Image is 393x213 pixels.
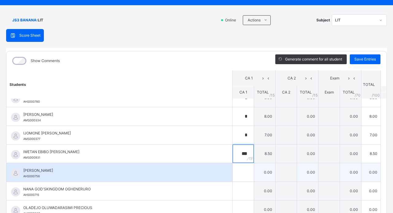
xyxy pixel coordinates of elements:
[23,193,39,196] span: AHS000715
[11,187,20,196] img: default.svg
[11,94,20,103] img: default.svg
[31,58,60,64] label: Show Comments
[361,107,381,126] td: 8.00
[282,90,290,94] span: CA 2
[269,92,275,98] span: / 15
[23,100,40,103] span: AHS000780
[23,112,219,117] span: [PERSON_NAME]
[23,186,219,192] span: NANA GOD'SKINGDOM OGHENERURO
[340,163,361,182] td: 0.00
[11,113,20,122] img: default.svg
[254,126,276,144] td: 7.00
[335,17,376,23] div: LIT
[316,17,330,23] span: Subject
[237,75,260,81] span: CA 1
[23,174,40,178] span: AHS000756
[11,169,20,178] img: default.svg
[10,82,26,86] span: Students
[257,90,269,94] span: TOTAL
[361,126,381,144] td: 7.00
[340,126,361,144] td: 0.00
[361,70,381,99] th: TOTAL
[280,75,303,81] span: CA 2
[340,144,361,163] td: 0.00
[23,156,40,159] span: AMS000931
[248,17,261,23] span: Actions
[23,168,219,173] span: [PERSON_NAME]
[354,57,376,62] span: Save Entries
[11,150,20,159] img: default.svg
[297,182,319,200] td: 0.00
[300,90,312,94] span: TOTAL
[19,33,40,38] span: Score Sheet
[297,126,319,144] td: 0.00
[254,107,276,126] td: 8.00
[343,90,355,94] span: TOTAL
[340,182,361,200] td: 0.00
[297,163,319,182] td: 0.00
[361,144,381,163] td: 8.50
[297,107,319,126] td: 0.00
[254,182,276,200] td: 0.00
[254,163,276,182] td: 0.00
[23,137,40,141] span: AMS000377
[361,182,381,200] td: 0.00
[23,130,219,136] span: IJOMONE [PERSON_NAME]
[23,119,41,122] span: AMS000334
[340,107,361,126] td: 0.00
[355,92,361,98] span: / 70
[12,17,38,23] span: JS3 BANANA :
[38,17,43,23] span: LIT
[312,92,318,98] span: / 15
[23,205,219,211] span: OLADEJO OLUWADARASIMI PRECIOUS
[11,131,20,141] img: default.svg
[325,90,334,94] span: Exam
[23,149,219,155] span: IWETAN EBIBO [PERSON_NAME]
[297,144,319,163] td: 0.00
[239,90,247,94] span: CA 1
[323,75,346,81] span: Exam
[361,163,381,182] td: 0.00
[224,17,240,23] span: Online
[254,144,276,163] td: 8.50
[372,92,380,98] span: /100
[285,57,342,62] span: Generate comment for all student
